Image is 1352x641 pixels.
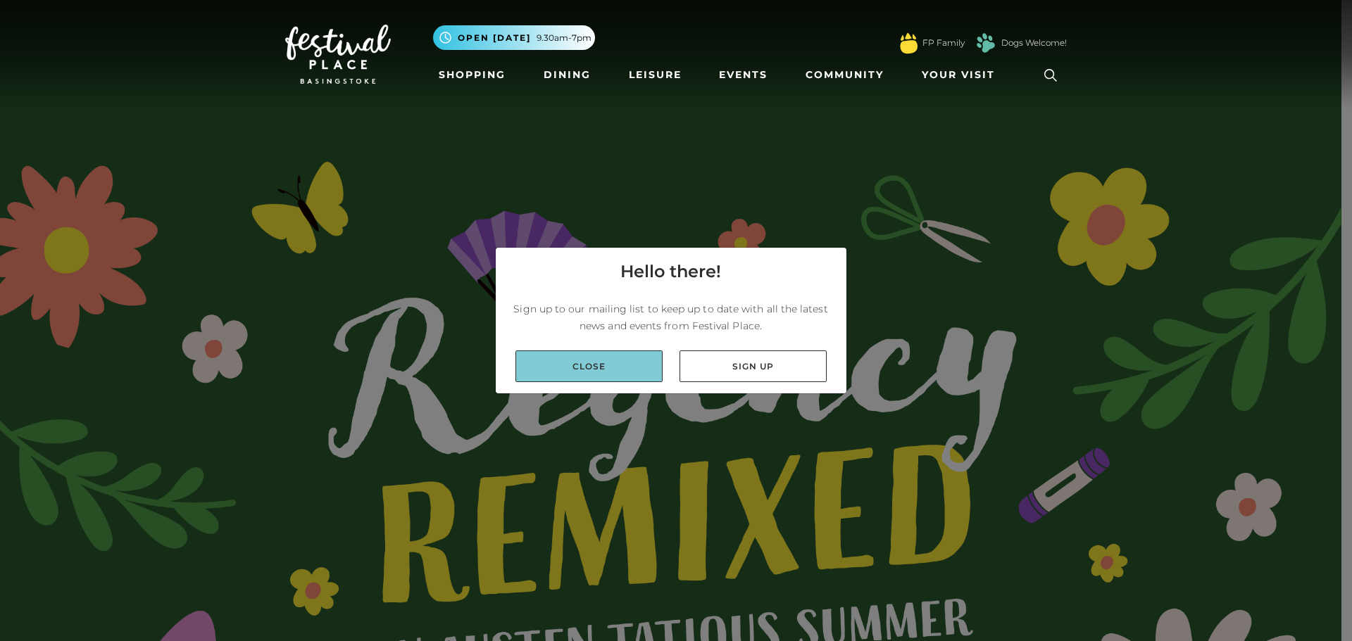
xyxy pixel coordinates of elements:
[680,350,827,382] a: Sign up
[458,32,531,44] span: Open [DATE]
[620,259,721,284] h4: Hello there!
[922,68,995,82] span: Your Visit
[623,62,687,88] a: Leisure
[922,37,965,49] a: FP Family
[515,350,663,382] a: Close
[800,62,889,88] a: Community
[1001,37,1067,49] a: Dogs Welcome!
[285,25,391,84] img: Festival Place Logo
[433,25,595,50] button: Open [DATE] 9.30am-7pm
[433,62,511,88] a: Shopping
[507,300,835,334] p: Sign up to our mailing list to keep up to date with all the latest news and events from Festival ...
[916,62,1008,88] a: Your Visit
[713,62,773,88] a: Events
[538,62,596,88] a: Dining
[537,32,591,44] span: 9.30am-7pm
